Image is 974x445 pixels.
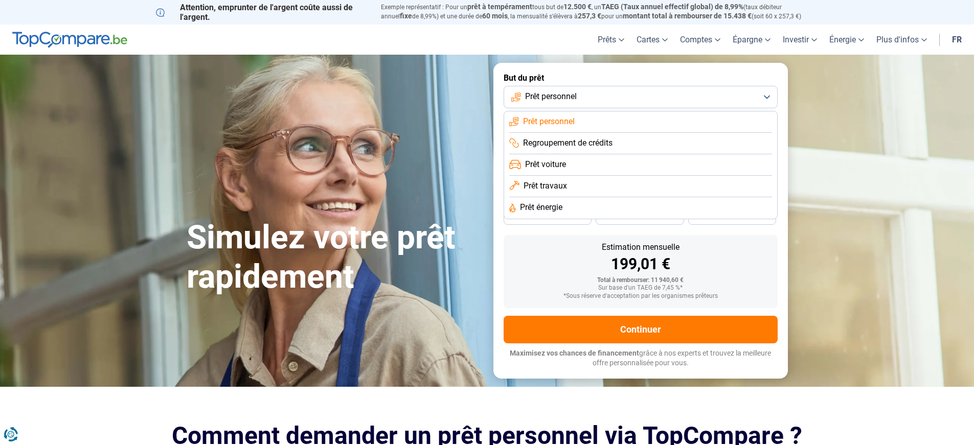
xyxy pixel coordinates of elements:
[400,12,412,20] span: fixe
[381,3,819,21] p: Exemple représentatif : Pour un tous but de , un (taux débiteur annuel de 8,99%) et une durée de ...
[520,202,562,213] span: Prêt énergie
[674,25,727,55] a: Comptes
[512,277,769,284] div: Total à rembourser: 11 940,60 €
[156,3,369,22] p: Attention, emprunter de l'argent coûte aussi de l'argent.
[482,12,508,20] span: 60 mois
[504,86,778,108] button: Prêt personnel
[524,180,567,192] span: Prêt travaux
[523,116,575,127] span: Prêt personnel
[628,214,651,220] span: 30 mois
[510,349,639,357] span: Maximisez vos chances de financement
[623,12,752,20] span: montant total à rembourser de 15.438 €
[592,25,630,55] a: Prêts
[870,25,933,55] a: Plus d'infos
[467,3,532,11] span: prêt à tempérament
[823,25,870,55] a: Énergie
[946,25,968,55] a: fr
[563,3,592,11] span: 12.500 €
[187,218,481,297] h1: Simulez votre prêt rapidement
[525,91,577,102] span: Prêt personnel
[512,285,769,292] div: Sur base d'un TAEG de 7,45 %*
[727,25,777,55] a: Épargne
[578,12,601,20] span: 257,3 €
[601,3,743,11] span: TAEG (Taux annuel effectif global) de 8,99%
[536,214,559,220] span: 36 mois
[504,316,778,343] button: Continuer
[523,137,613,149] span: Regroupement de crédits
[504,348,778,368] p: grâce à nos experts et trouvez la meilleure offre personnalisée pour vous.
[512,256,769,272] div: 199,01 €
[512,243,769,251] div: Estimation mensuelle
[630,25,674,55] a: Cartes
[525,159,566,170] span: Prêt voiture
[12,32,127,48] img: TopCompare
[777,25,823,55] a: Investir
[512,293,769,300] div: *Sous réserve d'acceptation par les organismes prêteurs
[721,214,743,220] span: 24 mois
[504,73,778,83] label: But du prêt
